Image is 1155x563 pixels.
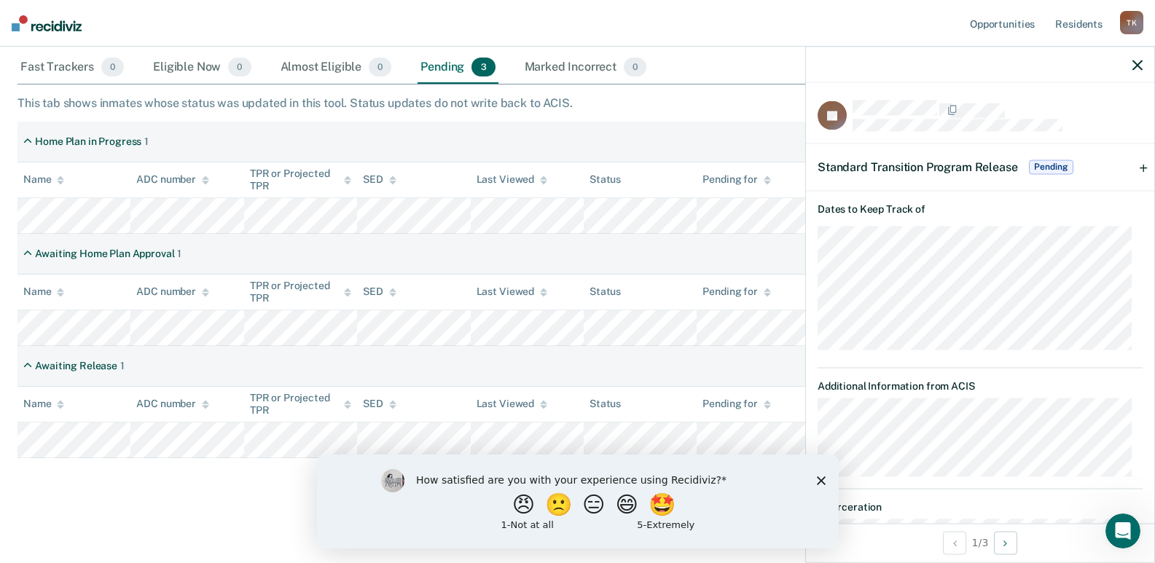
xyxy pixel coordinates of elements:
div: Awaiting Home Plan Approval [35,248,174,260]
div: Status [590,173,621,186]
div: T K [1120,11,1143,34]
div: Last Viewed [477,286,547,298]
div: Name [23,173,64,186]
button: Next Opportunity [994,531,1017,554]
div: Name [23,398,64,410]
div: ADC number [136,286,209,298]
button: Previous Opportunity [943,531,966,554]
iframe: Intercom live chat [1105,513,1140,548]
div: 1 [120,360,125,372]
div: Fast Trackers [17,52,127,84]
span: 3 [471,58,495,76]
div: Almost Eligible [278,52,395,84]
div: Standard Transition Program ReleasePending [806,143,1154,190]
div: 1 / 3 [806,523,1154,562]
div: ADC number [136,398,209,410]
div: SED [363,173,396,186]
span: 0 [228,58,251,76]
div: TPR or Projected TPR [250,168,351,192]
div: 1 [144,135,149,148]
div: Last Viewed [477,398,547,410]
div: 1 [177,248,181,260]
div: Name [23,286,64,298]
div: Pending for [702,173,770,186]
div: SED [363,286,396,298]
span: 0 [624,58,646,76]
dt: Additional Information from ACIS [818,380,1143,393]
div: TPR or Projected TPR [250,392,351,417]
div: TPR or Projected TPR [250,280,351,304]
div: Awaiting Release [35,360,117,372]
span: 0 [369,58,391,76]
div: This tab shows inmates whose status was updated in this tool. Status updates do not write back to... [17,96,1138,110]
div: ADC number [136,173,209,186]
div: Status [590,398,621,410]
dt: Incarceration [818,501,1143,513]
iframe: Survey by Kim from Recidiviz [317,454,839,548]
div: Pending for [702,286,770,298]
div: Status [590,286,621,298]
div: SED [363,398,396,410]
div: Marked Incorrect [522,52,650,84]
span: Pending [1029,160,1073,174]
div: Last Viewed [477,173,547,186]
dt: Dates to Keep Track of [818,202,1143,215]
div: Pending [418,52,498,84]
img: Recidiviz [12,15,82,31]
div: Eligible Now [150,52,254,84]
div: Home Plan in Progress [35,135,141,148]
span: Standard Transition Program Release [818,160,1017,173]
span: 0 [101,58,124,76]
div: Pending for [702,398,770,410]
